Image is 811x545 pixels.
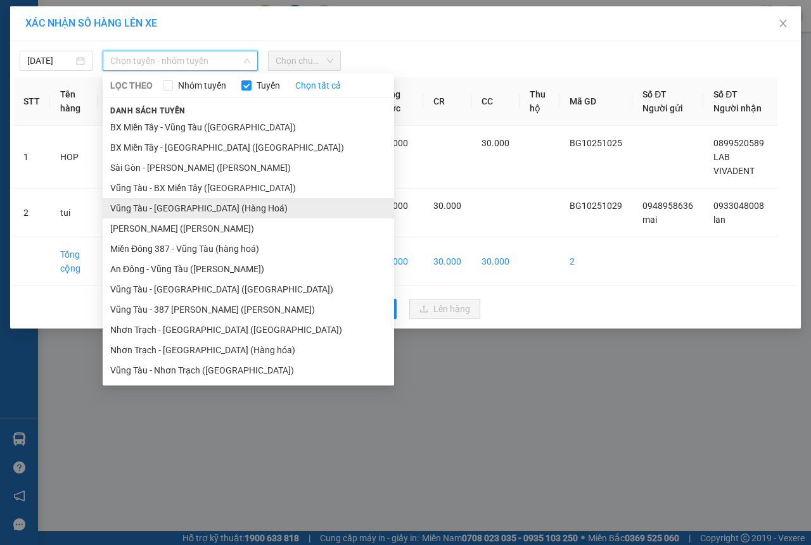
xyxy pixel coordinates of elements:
span: Chọn chuyến [276,51,333,70]
input: 13/10/2025 [27,54,73,68]
img: logo.jpg [6,6,51,51]
li: Vũng Tàu - BX Miền Tây ([GEOGRAPHIC_DATA]) [103,178,394,198]
span: Danh sách tuyến [103,105,193,116]
span: 30.000 [380,138,408,148]
th: SL [98,77,128,126]
span: XÁC NHẬN SỐ HÀNG LÊN XE [25,17,157,29]
b: 93 Nguyễn Thái Bình, [GEOGRAPHIC_DATA] [87,70,166,122]
th: CC [471,77,520,126]
th: STT [13,77,50,126]
span: LỌC THEO [110,78,153,92]
span: BG10251025 [570,138,622,148]
span: 0948958636 [642,201,693,211]
span: 30.000 [380,201,408,211]
li: An Đông - Vũng Tàu ([PERSON_NAME]) [103,259,394,279]
span: environment [87,70,96,79]
td: 30.000 [423,237,471,286]
span: BG10251029 [570,201,622,211]
span: 0899520589 [713,138,764,148]
span: LAB VIVADENT [713,152,755,176]
td: 2 [559,237,632,286]
td: tui [50,189,98,237]
li: Nhơn Trạch - [GEOGRAPHIC_DATA] (Hàng hóa) [103,340,394,360]
li: [PERSON_NAME] ([PERSON_NAME]) [103,218,394,239]
span: environment [6,70,15,79]
td: 1 [13,126,50,189]
span: lan [713,215,725,225]
span: 0933048008 [713,201,764,211]
li: Sài Gòn - [PERSON_NAME] ([PERSON_NAME]) [103,158,394,178]
li: Miền Đông 387 - Vũng Tàu (hàng hoá) [103,239,394,259]
td: 60.000 [370,237,423,286]
th: CR [423,77,471,126]
span: close [778,18,788,28]
span: down [243,57,251,65]
a: Chọn tất cả [295,78,341,92]
span: 30.000 [433,201,461,211]
span: Nhóm tuyến [173,78,231,92]
li: Vũng Tàu - 387 [PERSON_NAME] ([PERSON_NAME]) [103,299,394,320]
span: mai [642,215,657,225]
li: BX Miền Tây - Vũng Tàu ([GEOGRAPHIC_DATA]) [103,117,394,137]
td: Tổng cộng [50,237,98,286]
li: BX Miền Tây - [GEOGRAPHIC_DATA] ([GEOGRAPHIC_DATA]) [103,137,394,158]
th: Tên hàng [50,77,98,126]
span: Chọn tuyến - nhóm tuyến [110,51,250,70]
td: HOP [50,126,98,189]
li: VP Bình Giã [6,54,87,68]
span: Tuyến [252,78,285,92]
button: Close [765,6,801,42]
li: Hoa Mai [6,6,184,30]
th: Thu hộ [520,77,560,126]
th: Mã GD [559,77,632,126]
td: 2 [13,189,50,237]
li: Vũng Tàu - Nhơn Trạch ([GEOGRAPHIC_DATA]) [103,360,394,380]
span: Người gửi [642,103,683,113]
button: uploadLên hàng [409,299,480,319]
th: Tổng cước [370,77,423,126]
li: Vũng Tàu - [GEOGRAPHIC_DATA] (Hàng Hoá) [103,198,394,218]
span: 30.000 [482,138,509,148]
li: VP 93 NTB Q1 [87,54,169,68]
span: Người nhận [713,103,762,113]
span: Số ĐT [642,89,667,99]
li: Vũng Tàu - [GEOGRAPHIC_DATA] ([GEOGRAPHIC_DATA]) [103,279,394,299]
td: 30.000 [471,237,520,286]
span: Số ĐT [713,89,738,99]
li: Nhơn Trạch - [GEOGRAPHIC_DATA] ([GEOGRAPHIC_DATA]) [103,320,394,340]
b: 154/1 Bình Giã, P 8 [6,70,86,94]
